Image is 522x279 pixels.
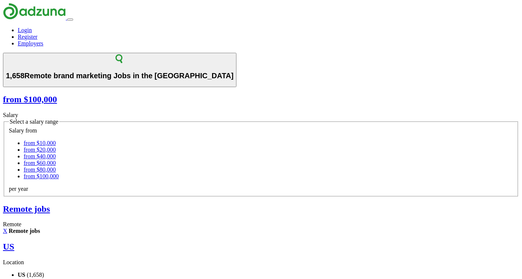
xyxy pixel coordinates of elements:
div: Location [3,259,519,266]
a: from $60,000 [24,160,56,166]
span: 1,658 [6,72,24,80]
a: from $80,000 [24,166,56,173]
a: Login [18,27,32,33]
h1: Remote brand marketing Jobs in the [GEOGRAPHIC_DATA] [6,72,233,80]
a: Register [18,34,37,40]
a: from $100,000 [24,173,59,179]
div: Salary [3,112,519,118]
a: from $10,000 [24,140,56,146]
button: Toggle main navigation menu [67,18,73,21]
a: US [3,242,519,252]
a: Remote jobs [3,204,519,214]
a: X [3,228,7,234]
legend: Select a salary range [9,118,59,125]
a: from $20,000 [24,147,56,153]
span: (1,658) [27,272,44,278]
strong: US [18,272,25,278]
strong: Remote jobs [9,228,40,234]
div: per year [9,186,513,192]
a: Employers [18,40,43,46]
div: Remote [3,221,519,228]
label: Salary from [9,127,37,134]
button: 1,658Remote brand marketing Jobs in the [GEOGRAPHIC_DATA] [3,53,236,87]
a: from $40,000 [24,153,56,159]
img: Adzuna logo [3,3,66,20]
a: from $100,000 [3,94,519,104]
